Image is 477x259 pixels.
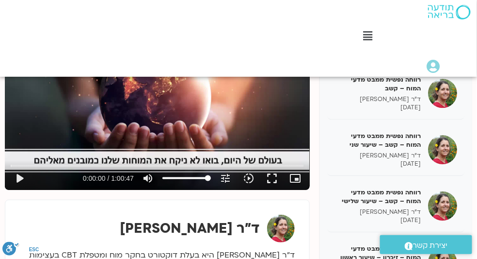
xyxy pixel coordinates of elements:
[334,152,421,160] p: ד"ר [PERSON_NAME]
[334,96,421,104] p: ד"ר [PERSON_NAME]
[380,235,472,254] a: יצירת קשר
[428,79,457,108] img: רווחה נפשית ממבט מדעי המוח – קשב
[334,160,421,169] p: [DATE]
[120,219,260,238] strong: ד"ר [PERSON_NAME]
[334,132,421,150] h5: רווחה נפשית ממבט מדעי המוח – קשב – שיעור שני
[334,217,421,225] p: [DATE]
[334,76,421,93] h5: רווחה נפשית ממבט מדעי המוח – קשב
[428,136,457,165] img: רווחה נפשית ממבט מדעי המוח – קשב – שיעור שני
[428,5,471,19] img: תודעה בריאה
[334,104,421,112] p: [DATE]
[413,239,448,252] span: יצירת קשר
[267,215,295,242] img: ד"ר נועה אלבלדה
[428,192,457,221] img: רווחה נפשית ממבט מדעי המוח – קשב – שיעור שלישי
[334,189,421,206] h5: רווחה נפשית ממבט מדעי המוח – קשב – שיעור שלישי
[334,208,421,217] p: ד"ר [PERSON_NAME]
